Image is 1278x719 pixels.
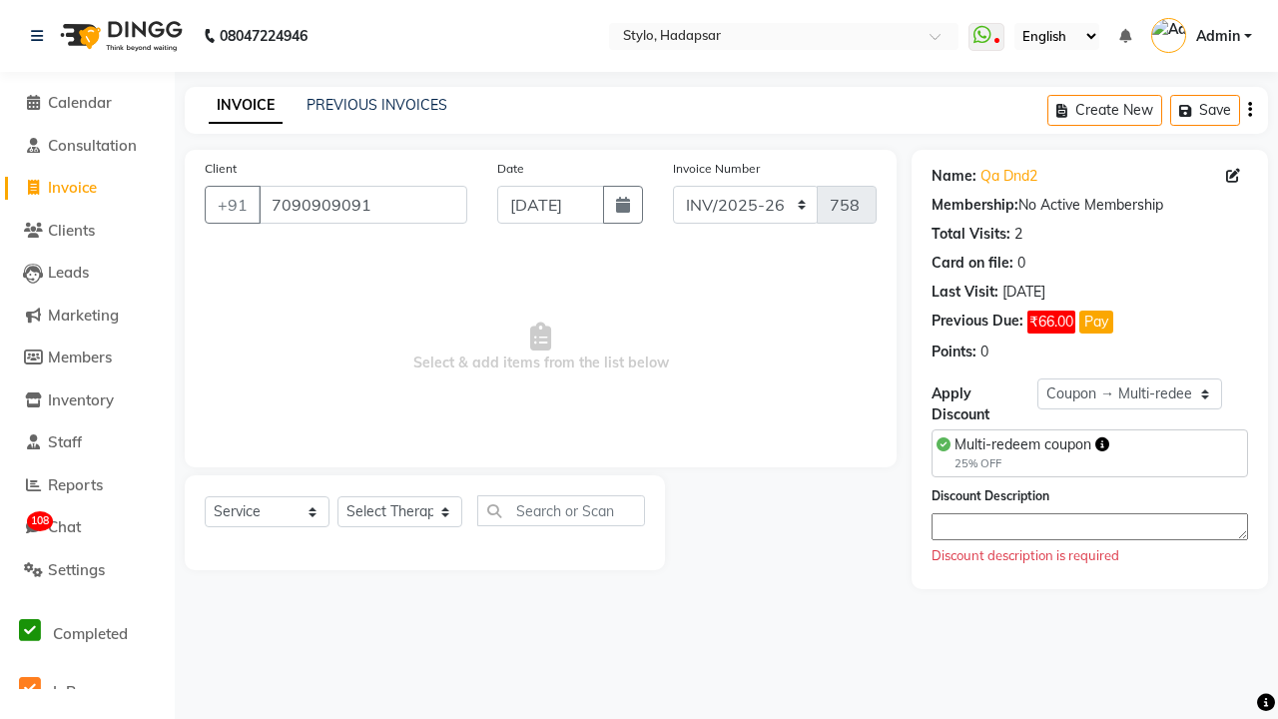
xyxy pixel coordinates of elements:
span: Members [48,348,112,366]
div: 2 [1014,224,1022,245]
span: 108 [27,511,53,531]
div: [DATE] [1002,282,1045,303]
button: Create New [1047,95,1162,126]
div: Last Visit: [932,282,998,303]
img: logo [51,8,188,64]
a: Clients [5,220,170,243]
span: InProgress [53,682,128,701]
label: Invoice Number [673,160,760,178]
div: Card on file: [932,253,1013,274]
div: Apply Discount [932,383,1037,425]
div: 0 [980,342,988,362]
span: Reports [48,475,103,494]
span: Inventory [48,390,114,409]
input: Search by Name/Mobile/Email/Code [259,186,467,224]
div: 0 [1017,253,1025,274]
button: +91 [205,186,261,224]
div: 25% OFF [955,455,1109,472]
label: Client [205,160,237,178]
a: PREVIOUS INVOICES [307,96,447,114]
span: ₹66.00 [1027,311,1075,334]
span: Leads [48,263,89,282]
a: Members [5,347,170,369]
span: Select & add items from the list below [205,248,877,447]
div: Membership: [932,195,1018,216]
div: Total Visits: [932,224,1010,245]
div: Name: [932,166,976,187]
span: Chat [48,517,81,536]
div: Discount description is required [932,546,1248,566]
span: Completed [53,624,128,643]
a: Calendar [5,92,170,115]
span: Consultation [48,136,137,155]
span: Admin [1196,26,1240,47]
input: Search or Scan [477,495,645,526]
a: Invoice [5,177,170,200]
button: Pay [1079,311,1113,334]
a: Qa Dnd2 [980,166,1037,187]
span: Staff [48,432,82,451]
span: Calendar [48,93,112,112]
span: Clients [48,221,95,240]
a: Staff [5,431,170,454]
span: Marketing [48,306,119,325]
a: Leads [5,262,170,285]
label: Date [497,160,524,178]
a: 108Chat [5,516,170,539]
label: Discount Description [932,487,1049,505]
a: Consultation [5,135,170,158]
a: INVOICE [209,88,283,124]
img: Admin [1151,18,1186,53]
a: Reports [5,474,170,497]
span: Settings [48,560,105,579]
b: 08047224946 [220,8,308,64]
div: Previous Due: [932,311,1023,334]
a: Settings [5,559,170,582]
a: Inventory [5,389,170,412]
span: Multi-redeem coupon [955,435,1091,453]
div: Points: [932,342,976,362]
button: Save [1170,95,1240,126]
div: No Active Membership [932,195,1248,216]
span: Invoice [48,178,97,197]
a: Marketing [5,305,170,328]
